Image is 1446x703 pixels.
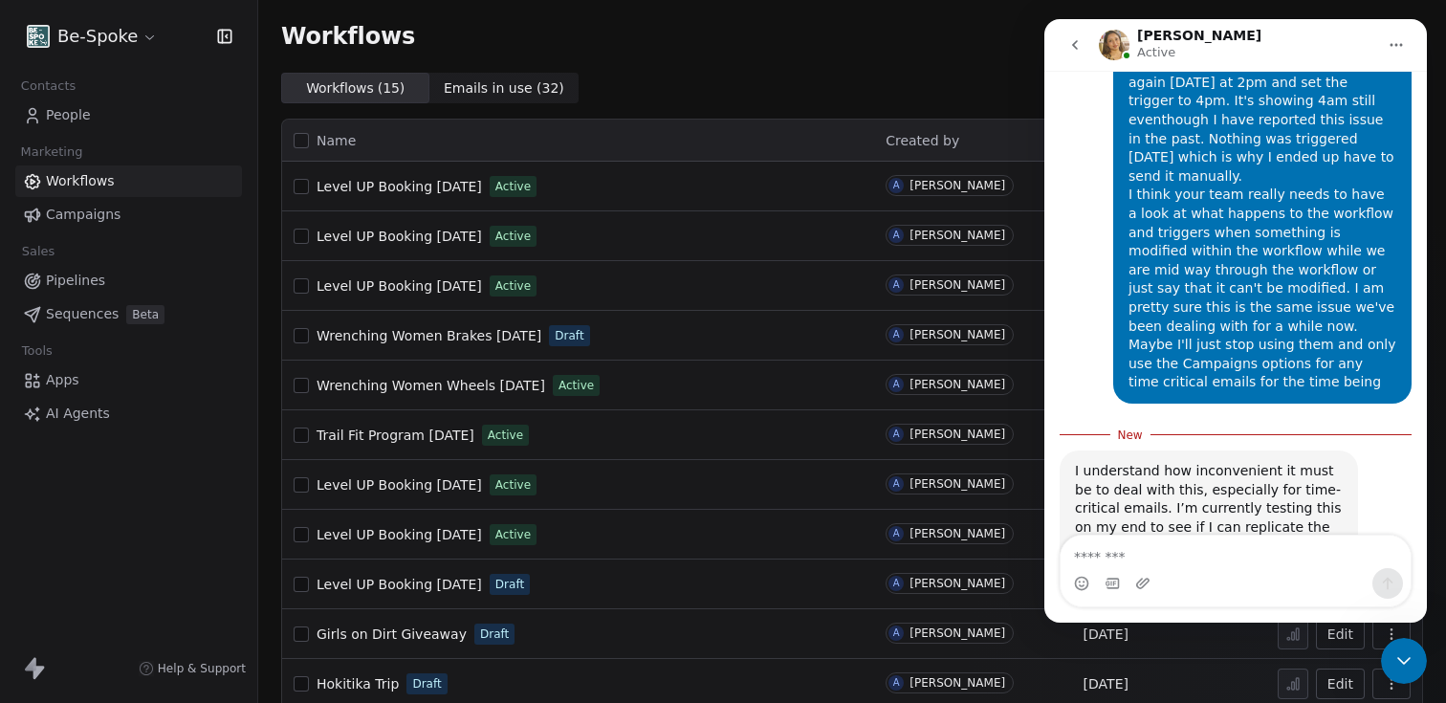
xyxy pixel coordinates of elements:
a: Workflows [15,165,242,197]
div: [PERSON_NAME] [909,577,1005,590]
a: Level UP Booking [DATE] [317,475,482,494]
span: Level UP Booking [DATE] [317,278,482,294]
span: Apps [46,370,79,390]
a: Girls on Dirt Giveaway [317,625,467,644]
button: Send a message… [328,549,359,580]
span: Level UP Booking [DATE] [317,229,482,244]
div: [PERSON_NAME] [909,428,1005,441]
div: [PERSON_NAME] [909,626,1005,640]
div: [PERSON_NAME] [909,527,1005,540]
div: A [893,377,900,392]
a: Campaigns [15,199,242,231]
span: Tools [13,337,60,365]
span: Active [559,377,594,394]
span: Trail Fit Program [DATE] [317,428,474,443]
span: Name [317,131,356,151]
iframe: Intercom live chat [1044,19,1427,623]
a: Level UP Booking [DATE] [317,575,482,594]
div: A [893,178,900,193]
div: A [893,576,900,591]
div: [PERSON_NAME] [909,477,1005,491]
span: People [46,105,91,125]
span: Be-Spoke [57,24,138,49]
span: Active [495,526,531,543]
span: Sales [13,237,63,266]
span: [DATE] [1084,625,1128,644]
div: [PERSON_NAME] [909,328,1005,341]
img: Facebook%20profile%20picture.png [27,25,50,48]
span: Draft [555,327,583,344]
button: Upload attachment [91,557,106,572]
span: Girls on Dirt Giveaway [317,626,467,642]
a: AI Agents [15,398,242,429]
a: Hokitika Trip [317,674,399,693]
span: Level UP Booking [DATE] [317,179,482,194]
span: Active [488,427,523,444]
div: A [893,327,900,342]
button: Edit [1316,669,1365,699]
span: Draft [412,675,441,692]
div: A [893,675,900,691]
span: Draft [495,576,524,593]
span: Marketing [12,138,91,166]
span: Help & Support [158,661,246,676]
span: Level UP Booking [DATE] [317,577,482,592]
a: Level UP Booking [DATE] [317,177,482,196]
span: Active [495,228,531,245]
span: Active [495,277,531,295]
textarea: Message… [16,516,366,549]
div: [PERSON_NAME] [909,676,1005,690]
div: [PERSON_NAME] [909,278,1005,292]
span: Active [495,476,531,494]
div: A [893,476,900,492]
a: Level UP Booking [DATE] [317,227,482,246]
a: Pipelines [15,265,242,297]
span: Draft [480,626,509,643]
button: Edit [1316,619,1365,649]
a: Help & Support [139,661,246,676]
span: Level UP Booking [DATE] [317,477,482,493]
span: Wrenching Women Brakes [DATE] [317,328,541,343]
a: Trail Fit Program [DATE] [317,426,474,445]
div: A [893,626,900,641]
span: Beta [126,305,164,324]
span: Sequences [46,304,119,324]
span: Hokitika Trip [317,676,399,692]
div: [PERSON_NAME] [909,229,1005,242]
span: AI Agents [46,404,110,424]
div: A [893,277,900,293]
span: Pipelines [46,271,105,291]
div: A [893,427,900,442]
div: [PERSON_NAME] [909,378,1005,391]
div: I understand how inconvenient it must be to deal with this, especially for time-critical emails. ... [31,443,298,537]
span: Contacts [12,72,84,100]
div: A [893,526,900,541]
span: Emails in use ( 32 ) [444,78,564,99]
a: Level UP Booking [DATE] [317,525,482,544]
div: New messages divider [15,415,367,416]
div: A [893,228,900,243]
button: Gif picker [60,557,76,572]
button: Be-Spoke [23,20,162,53]
a: Wrenching Women Wheels [DATE] [317,376,545,395]
span: Workflows [281,23,415,50]
span: Level UP Booking [DATE] [317,527,482,542]
a: Level UP Booking [DATE] [317,276,482,296]
a: SequencesBeta [15,298,242,330]
a: Apps [15,364,242,396]
div: [PERSON_NAME] [909,179,1005,192]
span: Created by [886,133,959,148]
a: Wrenching Women Brakes [DATE] [317,326,541,345]
span: Wrenching Women Wheels [DATE] [317,378,545,393]
span: [DATE] [1084,674,1128,693]
a: People [15,99,242,131]
span: Workflows [46,171,115,191]
button: Emoji picker [30,557,45,572]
